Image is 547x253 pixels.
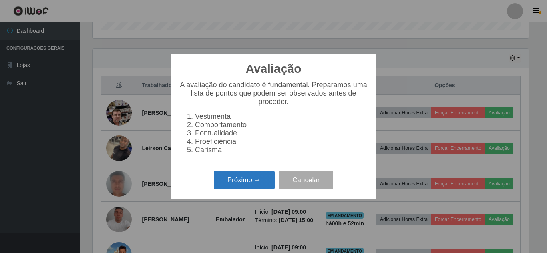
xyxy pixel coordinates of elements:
[195,112,368,121] li: Vestimenta
[179,81,368,106] p: A avaliação do candidato é fundamental. Preparamos uma lista de pontos que podem ser observados a...
[214,171,275,189] button: Próximo →
[279,171,333,189] button: Cancelar
[195,129,368,137] li: Pontualidade
[195,137,368,146] li: Proeficiência
[195,121,368,129] li: Comportamento
[246,62,302,76] h2: Avaliação
[195,146,368,154] li: Carisma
